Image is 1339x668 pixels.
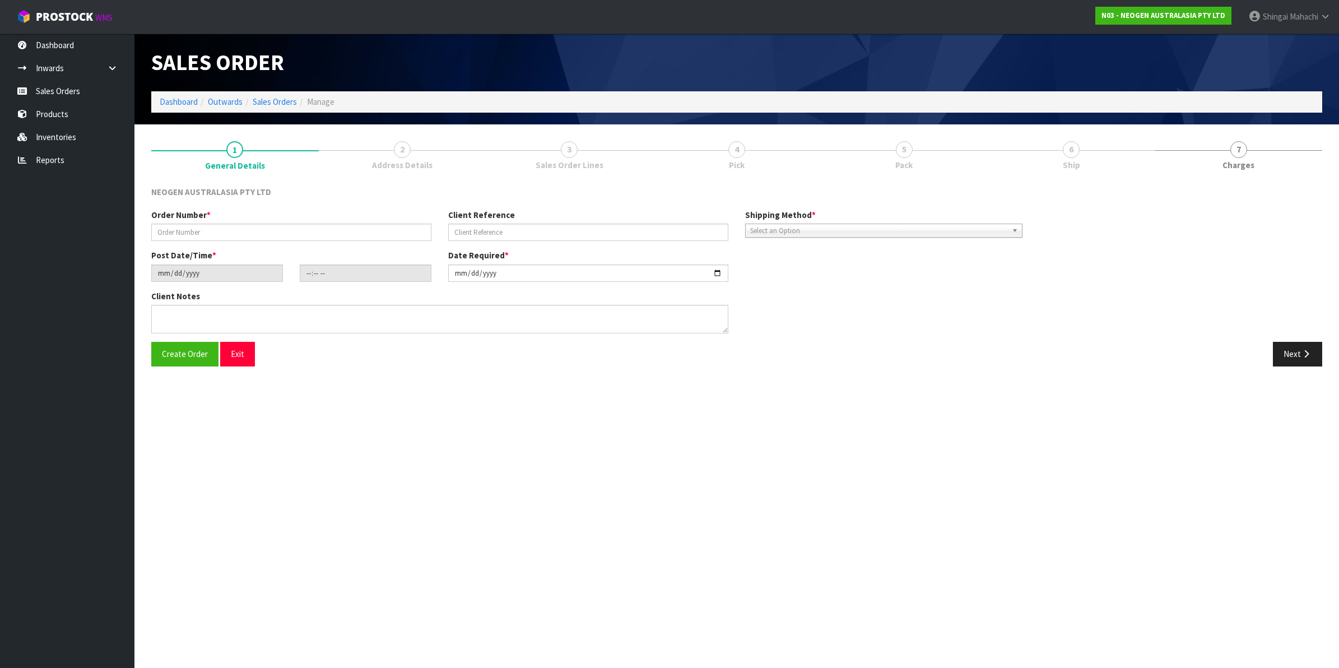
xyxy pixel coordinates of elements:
span: Mahachi [1290,11,1318,22]
span: 5 [896,141,913,158]
span: 7 [1230,141,1247,158]
span: 2 [394,141,411,158]
span: 6 [1063,141,1080,158]
span: Pack [895,159,913,171]
span: Sales Order [151,48,284,76]
small: WMS [95,12,113,23]
label: Order Number [151,209,211,221]
span: 1 [226,141,243,158]
label: Client Notes [151,290,200,302]
span: General Details [205,160,265,171]
span: Charges [1222,159,1254,171]
img: cube-alt.png [17,10,31,24]
span: Shingai [1263,11,1288,22]
a: Outwards [208,96,243,107]
a: Dashboard [160,96,198,107]
span: Manage [307,96,334,107]
span: Select an Option [750,224,1007,238]
input: Client Reference [448,224,728,241]
span: ProStock [36,10,93,24]
span: Sales Order Lines [536,159,603,171]
a: Sales Orders [253,96,297,107]
button: Exit [220,342,255,366]
label: Shipping Method [745,209,816,221]
strong: N03 - NEOGEN AUSTRALASIA PTY LTD [1101,11,1225,20]
label: Date Required [448,249,509,261]
span: Pick [729,159,745,171]
span: Address Details [372,159,433,171]
label: Client Reference [448,209,515,221]
span: General Details [151,178,1322,375]
label: Post Date/Time [151,249,216,261]
span: NEOGEN AUSTRALASIA PTY LTD [151,187,271,197]
span: Create Order [162,349,208,359]
span: Ship [1063,159,1080,171]
span: 4 [728,141,745,158]
button: Next [1273,342,1322,366]
button: Create Order [151,342,218,366]
span: 3 [561,141,578,158]
input: Order Number [151,224,431,241]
